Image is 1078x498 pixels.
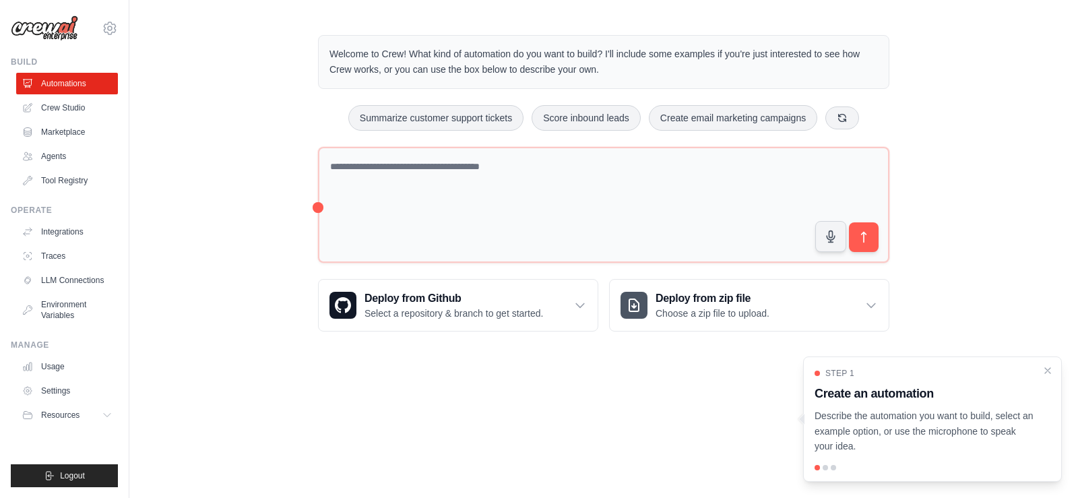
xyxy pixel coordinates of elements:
span: Step 1 [825,368,854,379]
div: Manage [11,340,118,350]
span: Logout [60,470,85,481]
span: Resources [41,410,80,421]
a: Crew Studio [16,97,118,119]
p: Choose a zip file to upload. [656,307,769,320]
button: Score inbound leads [532,105,641,131]
h3: Deploy from Github [364,290,543,307]
button: Summarize customer support tickets [348,105,524,131]
a: Integrations [16,221,118,243]
p: Describe the automation you want to build, select an example option, or use the microphone to spe... [815,408,1034,454]
h3: Create an automation [815,384,1034,403]
button: Logout [11,464,118,487]
a: LLM Connections [16,270,118,291]
p: Select a repository & branch to get started. [364,307,543,320]
a: Settings [16,380,118,402]
a: Marketplace [16,121,118,143]
a: Environment Variables [16,294,118,326]
button: Resources [16,404,118,426]
p: Welcome to Crew! What kind of automation do you want to build? I'll include some examples if you'... [329,46,878,77]
button: Create email marketing campaigns [649,105,817,131]
h3: Deploy from zip file [656,290,769,307]
a: Tool Registry [16,170,118,191]
div: Operate [11,205,118,216]
a: Automations [16,73,118,94]
a: Agents [16,146,118,167]
div: Build [11,57,118,67]
a: Traces [16,245,118,267]
a: Usage [16,356,118,377]
button: Close walkthrough [1042,365,1053,376]
img: Logo [11,15,78,41]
